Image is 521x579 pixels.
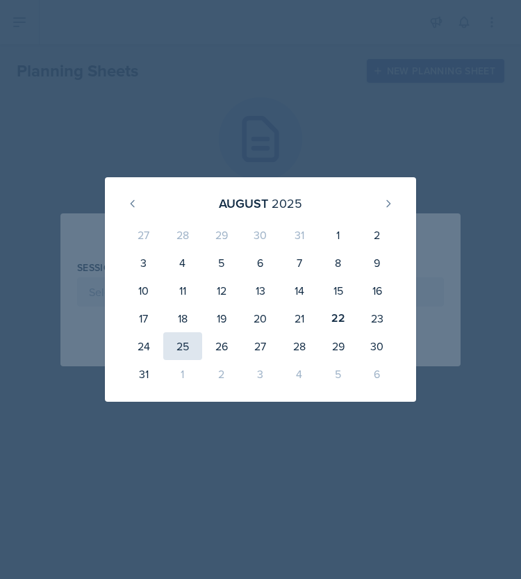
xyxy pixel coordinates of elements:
[163,332,202,360] div: 25
[319,277,358,304] div: 15
[163,277,202,304] div: 11
[358,221,397,249] div: 2
[124,304,163,332] div: 17
[358,360,397,388] div: 6
[280,277,319,304] div: 14
[163,249,202,277] div: 4
[124,249,163,277] div: 3
[202,332,241,360] div: 26
[163,221,202,249] div: 28
[358,332,397,360] div: 30
[319,249,358,277] div: 8
[124,360,163,388] div: 31
[202,249,241,277] div: 5
[358,277,397,304] div: 16
[241,277,280,304] div: 13
[280,221,319,249] div: 31
[124,332,163,360] div: 24
[280,360,319,388] div: 4
[319,360,358,388] div: 5
[241,360,280,388] div: 3
[124,221,163,249] div: 27
[241,221,280,249] div: 30
[358,249,397,277] div: 9
[202,360,241,388] div: 2
[163,304,202,332] div: 18
[219,194,268,213] div: August
[241,332,280,360] div: 27
[319,332,358,360] div: 29
[319,221,358,249] div: 1
[241,249,280,277] div: 6
[202,277,241,304] div: 12
[202,221,241,249] div: 29
[241,304,280,332] div: 20
[319,304,358,332] div: 22
[163,360,202,388] div: 1
[124,277,163,304] div: 10
[280,304,319,332] div: 21
[202,304,241,332] div: 19
[280,332,319,360] div: 28
[280,249,319,277] div: 7
[272,194,302,213] div: 2025
[358,304,397,332] div: 23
